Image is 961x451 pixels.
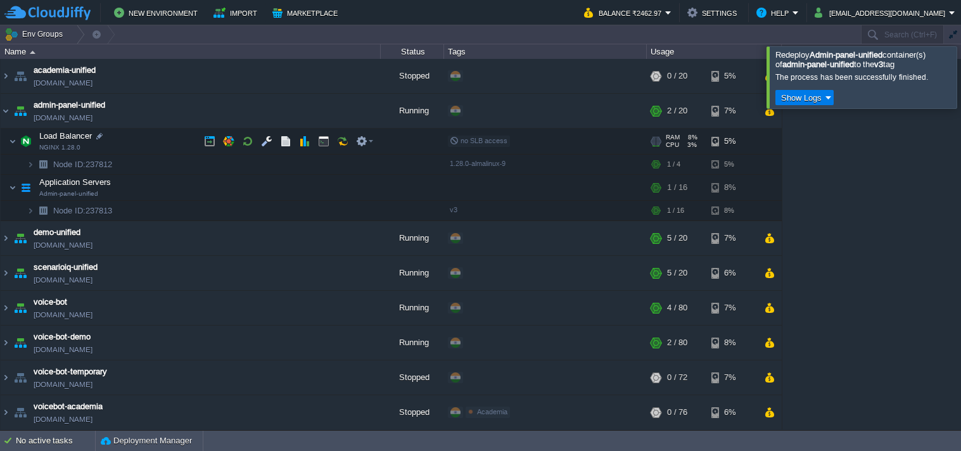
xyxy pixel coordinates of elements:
[38,130,94,141] span: Load Balancer
[34,331,91,343] a: voice-bot-demo
[1,395,11,429] img: AMDAwAAAACH5BAEAAAAALAAAAAABAAEAAAICRAEAOw==
[666,141,679,149] span: CPU
[4,5,91,21] img: CloudJiffy
[34,64,96,77] span: academia-unified
[667,395,687,429] div: 0 / 76
[381,94,444,128] div: Running
[34,343,92,356] a: [DOMAIN_NAME]
[1,326,11,360] img: AMDAwAAAACH5BAEAAAAALAAAAAABAAEAAAICRAEAOw==
[445,44,646,59] div: Tags
[34,239,92,251] a: [DOMAIN_NAME]
[711,129,753,154] div: 5%
[810,50,882,60] b: Admin-panel-unified
[52,159,114,170] a: Node ID:237812
[667,221,687,255] div: 5 / 20
[777,92,825,103] button: Show Logs
[874,60,883,69] b: v3
[666,134,680,141] span: RAM
[39,144,80,151] span: NGINX 1.28.0
[1,360,11,395] img: AMDAwAAAACH5BAEAAAAALAAAAAABAAEAAAICRAEAOw==
[30,51,35,54] img: AMDAwAAAACH5BAEAAAAALAAAAAABAAEAAAICRAEAOw==
[38,131,94,141] a: Load BalancerNGINX 1.28.0
[908,400,948,438] iframe: chat widget
[11,360,29,395] img: AMDAwAAAACH5BAEAAAAALAAAAAABAAEAAAICRAEAOw==
[381,44,443,59] div: Status
[34,99,105,111] a: admin-panel-unified
[381,395,444,429] div: Stopped
[34,308,92,321] a: [DOMAIN_NAME]
[53,206,86,215] span: Node ID:
[34,274,92,286] a: [DOMAIN_NAME]
[782,60,854,69] b: admin-panel-unified
[667,94,687,128] div: 2 / 20
[684,141,697,149] span: 3%
[381,59,444,93] div: Stopped
[38,177,113,187] a: Application ServersAdmin-panel-unified
[16,431,95,451] div: No active tasks
[11,94,29,128] img: AMDAwAAAACH5BAEAAAAALAAAAAABAAEAAAICRAEAOw==
[34,77,92,89] a: [DOMAIN_NAME]
[4,25,67,43] button: Env Groups
[1,256,11,290] img: AMDAwAAAACH5BAEAAAAALAAAAAABAAEAAAICRAEAOw==
[9,175,16,200] img: AMDAwAAAACH5BAEAAAAALAAAAAABAAEAAAICRAEAOw==
[711,59,753,93] div: 5%
[381,291,444,325] div: Running
[667,175,687,200] div: 1 / 16
[1,59,11,93] img: AMDAwAAAACH5BAEAAAAALAAAAAABAAEAAAICRAEAOw==
[11,291,29,325] img: AMDAwAAAACH5BAEAAAAALAAAAAABAAEAAAICRAEAOw==
[711,94,753,128] div: 7%
[34,378,92,391] a: [DOMAIN_NAME]
[667,256,687,290] div: 5 / 20
[272,5,341,20] button: Marketplace
[381,256,444,290] div: Running
[711,175,753,200] div: 8%
[11,221,29,255] img: AMDAwAAAACH5BAEAAAAALAAAAAABAAEAAAICRAEAOw==
[34,261,98,274] a: scenarioiq-unified
[711,155,753,174] div: 5%
[11,395,29,429] img: AMDAwAAAACH5BAEAAAAALAAAAAABAAEAAAICRAEAOw==
[11,59,29,93] img: AMDAwAAAACH5BAEAAAAALAAAAAABAAEAAAICRAEAOw==
[775,72,953,82] div: The process has been successfully finished.
[381,360,444,395] div: Stopped
[53,160,86,169] span: Node ID:
[101,435,192,447] button: Deployment Manager
[9,129,16,154] img: AMDAwAAAACH5BAEAAAAALAAAAAABAAEAAAICRAEAOw==
[1,221,11,255] img: AMDAwAAAACH5BAEAAAAALAAAAAABAAEAAAICRAEAOw==
[11,256,29,290] img: AMDAwAAAACH5BAEAAAAALAAAAAABAAEAAAICRAEAOw==
[667,201,684,220] div: 1 / 16
[756,5,792,20] button: Help
[27,201,34,220] img: AMDAwAAAACH5BAEAAAAALAAAAAABAAEAAAICRAEAOw==
[114,5,201,20] button: New Environment
[711,395,753,429] div: 6%
[38,177,113,187] span: Application Servers
[1,44,380,59] div: Name
[213,5,261,20] button: Import
[584,5,665,20] button: Balance ₹2462.97
[667,326,687,360] div: 2 / 80
[34,365,107,378] span: voice-bot-temporary
[381,221,444,255] div: Running
[52,159,114,170] span: 237812
[381,326,444,360] div: Running
[34,111,92,124] a: [DOMAIN_NAME]
[685,134,697,141] span: 8%
[52,205,114,216] span: 237813
[34,155,52,174] img: AMDAwAAAACH5BAEAAAAALAAAAAABAAEAAAICRAEAOw==
[711,291,753,325] div: 7%
[1,94,11,128] img: AMDAwAAAACH5BAEAAAAALAAAAAABAAEAAAICRAEAOw==
[815,5,949,20] button: [EMAIL_ADDRESS][DOMAIN_NAME]
[687,5,741,20] button: Settings
[667,291,687,325] div: 4 / 80
[667,155,680,174] div: 1 / 4
[34,226,80,239] a: demo-unified
[17,175,35,200] img: AMDAwAAAACH5BAEAAAAALAAAAAABAAEAAAICRAEAOw==
[17,129,35,154] img: AMDAwAAAACH5BAEAAAAALAAAAAABAAEAAAICRAEAOw==
[450,160,506,167] span: 1.28.0-almalinux-9
[477,408,507,416] span: Academia
[34,400,103,413] a: voicebot-academia
[52,205,114,216] a: Node ID:237813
